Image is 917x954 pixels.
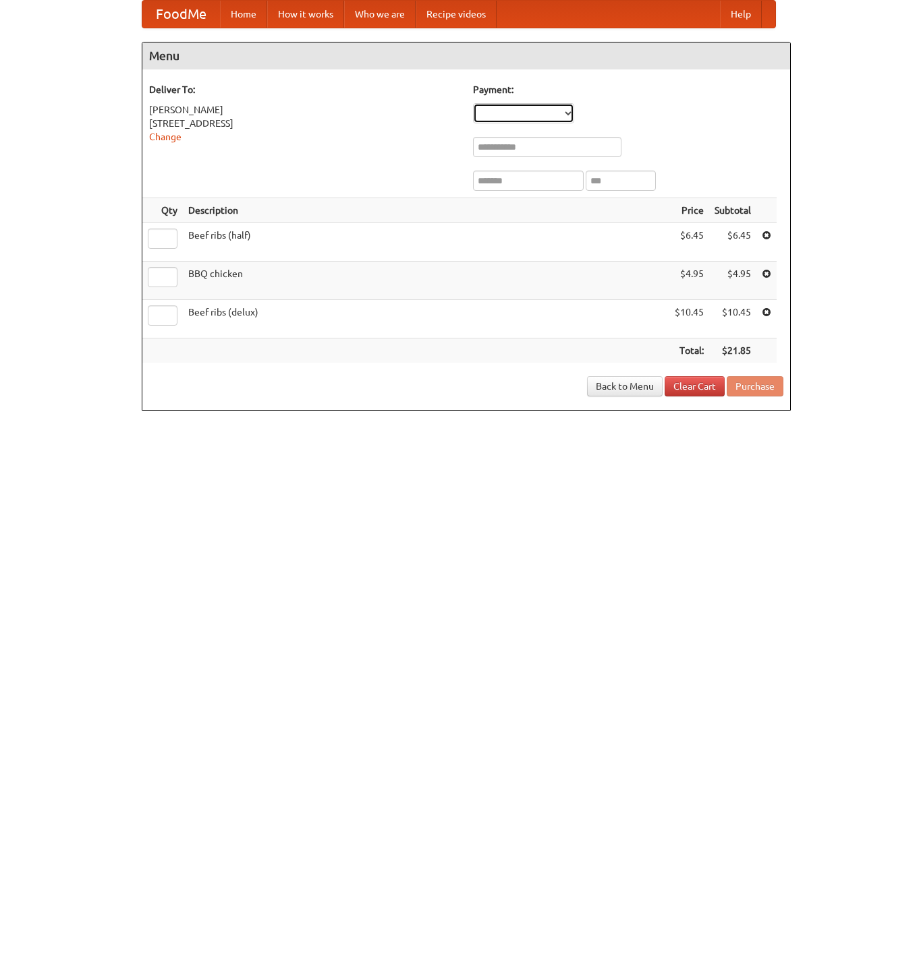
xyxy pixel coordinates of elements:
a: Help [720,1,762,28]
button: Purchase [727,376,783,396]
td: $10.45 [709,300,756,338]
td: $10.45 [669,300,709,338]
div: [STREET_ADDRESS] [149,117,460,130]
h5: Payment: [473,83,783,96]
td: $6.45 [709,223,756,262]
td: Beef ribs (half) [183,223,669,262]
div: [PERSON_NAME] [149,103,460,117]
a: Change [149,131,182,142]
td: Beef ribs (delux) [183,300,669,338]
th: $21.85 [709,338,756,363]
a: Home [220,1,267,28]
th: Qty [142,198,183,223]
a: FoodMe [142,1,220,28]
td: $4.95 [669,262,709,300]
a: Back to Menu [587,376,663,396]
th: Price [669,198,709,223]
a: Clear Cart [665,376,725,396]
h4: Menu [142,42,790,69]
h5: Deliver To: [149,83,460,96]
a: Recipe videos [416,1,497,28]
a: Who we are [344,1,416,28]
th: Description [183,198,669,223]
td: BBQ chicken [183,262,669,300]
td: $4.95 [709,262,756,300]
td: $6.45 [669,223,709,262]
th: Total: [669,338,709,363]
th: Subtotal [709,198,756,223]
a: How it works [267,1,344,28]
